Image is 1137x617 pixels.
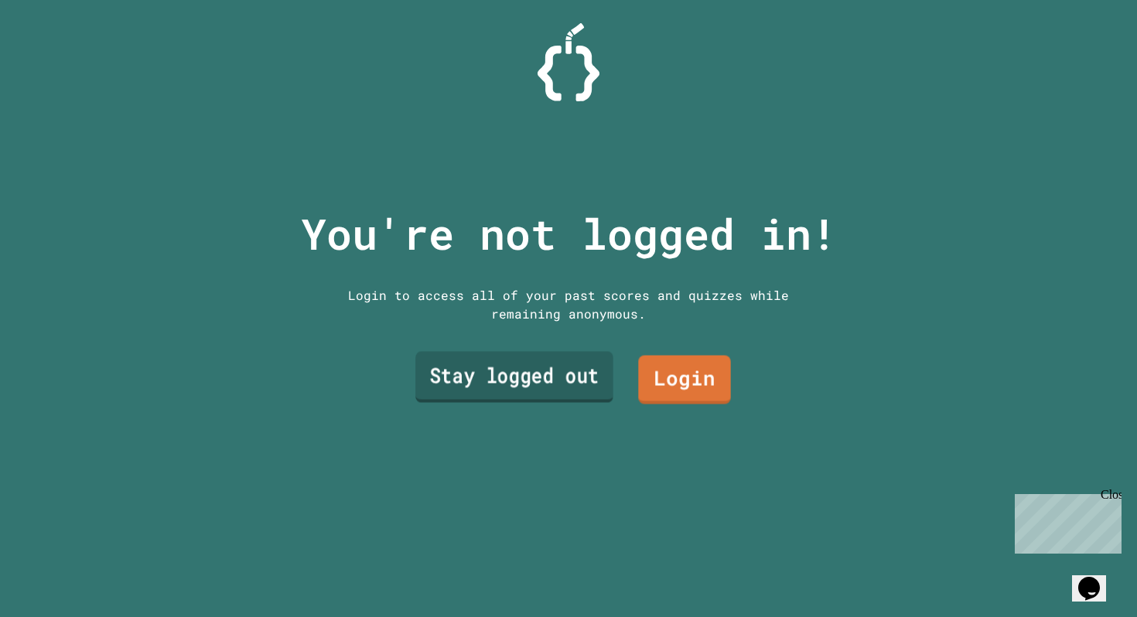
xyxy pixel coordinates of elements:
[301,202,837,266] p: You're not logged in!
[1009,488,1122,554] iframe: chat widget
[6,6,107,98] div: Chat with us now!Close
[538,23,599,101] img: Logo.svg
[415,351,613,402] a: Stay logged out
[638,355,730,404] a: Login
[336,286,801,323] div: Login to access all of your past scores and quizzes while remaining anonymous.
[1072,555,1122,602] iframe: chat widget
